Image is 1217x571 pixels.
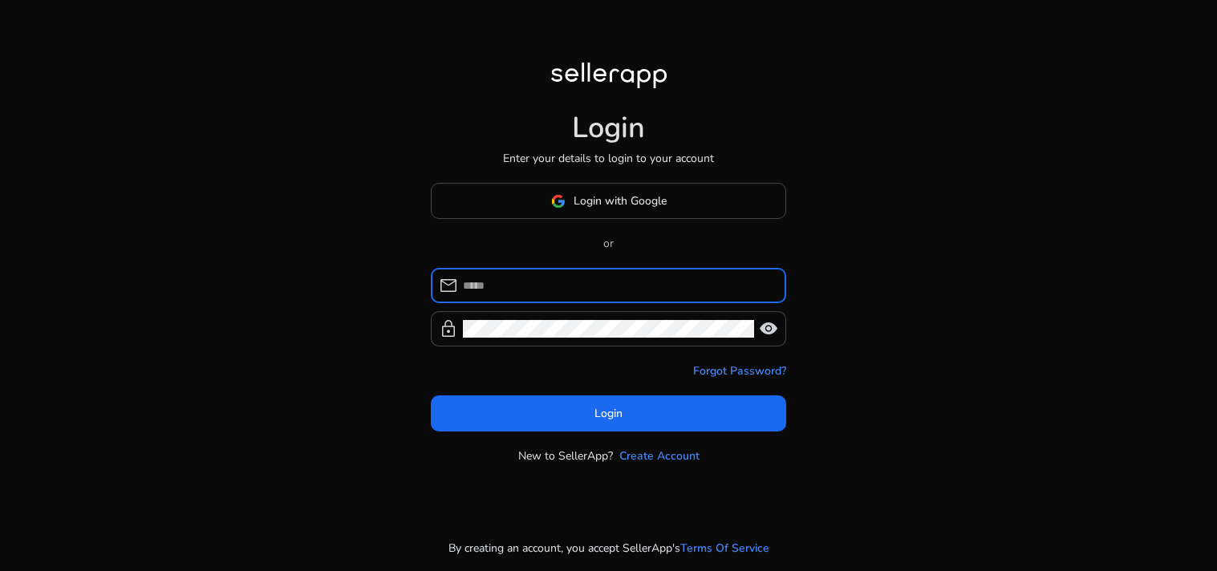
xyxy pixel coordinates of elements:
[693,362,786,379] a: Forgot Password?
[439,276,458,295] span: mail
[431,235,786,252] p: or
[619,447,700,464] a: Create Account
[551,194,566,209] img: google-logo.svg
[594,405,623,422] span: Login
[759,319,778,338] span: visibility
[518,447,613,464] p: New to SellerApp?
[572,111,645,145] h1: Login
[503,150,714,167] p: Enter your details to login to your account
[439,319,458,338] span: lock
[680,540,769,557] a: Terms Of Service
[431,395,786,431] button: Login
[431,183,786,219] button: Login with Google
[574,192,667,209] span: Login with Google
